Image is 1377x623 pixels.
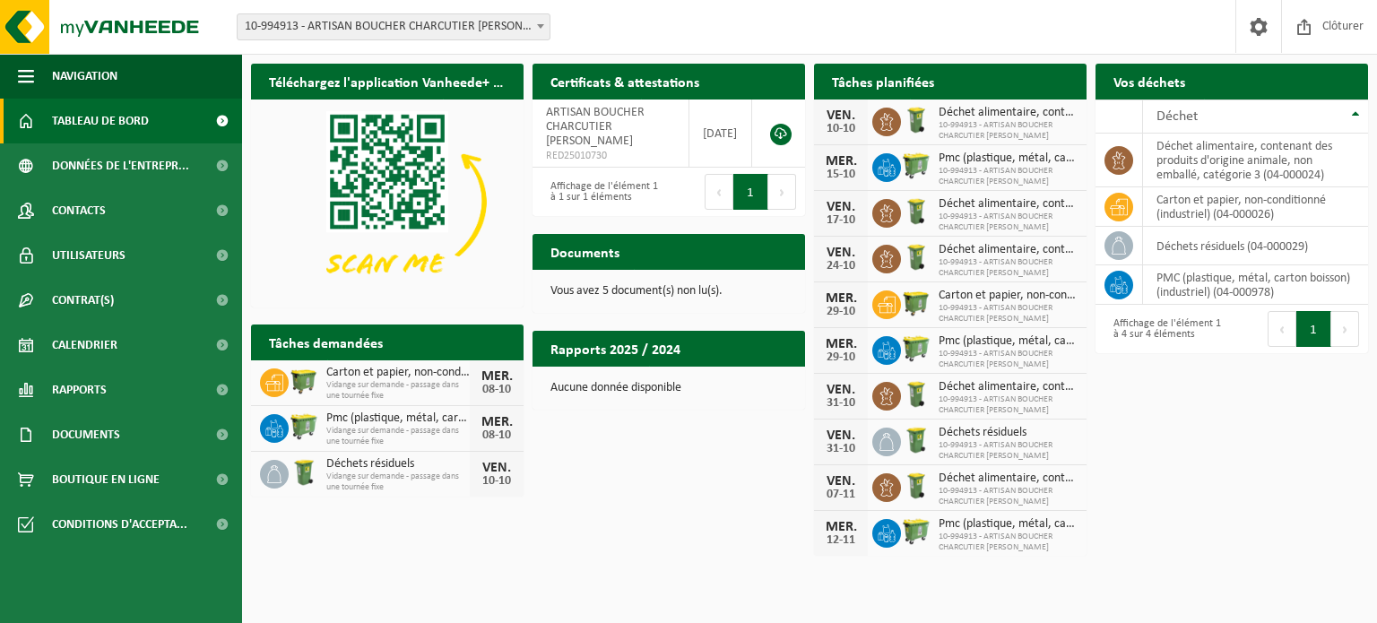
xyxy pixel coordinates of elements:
h2: Rapports 2025 / 2024 [533,331,698,366]
span: Vidange sur demande - passage dans une tournée fixe [326,472,470,493]
td: PMC (plastique, métal, carton boisson) (industriel) (04-000978) [1143,265,1368,305]
div: 29-10 [823,306,859,318]
div: 12-11 [823,534,859,547]
span: Pmc (plastique, métal, carton boisson) (industriel) [326,411,470,426]
span: 10-994913 - ARTISAN BOUCHER CHARCUTIER [PERSON_NAME] [939,532,1078,553]
span: Rapports [52,368,107,412]
span: Pmc (plastique, métal, carton boisson) (industriel) [939,517,1078,532]
span: Pmc (plastique, métal, carton boisson) (industriel) [939,334,1078,349]
img: WB-0140-HPE-GN-50 [901,379,931,410]
td: [DATE] [689,100,752,168]
span: 10-994913 - ARTISAN BOUCHER CHARCUTIER [PERSON_NAME] [939,486,1078,507]
h2: Tâches demandées [251,324,401,359]
div: VEN. [823,246,859,260]
span: Boutique en ligne [52,457,160,502]
span: Carton et papier, non-conditionné (industriel) [939,289,1078,303]
div: 24-10 [823,260,859,273]
div: 17-10 [823,214,859,227]
div: Affichage de l'élément 1 à 1 sur 1 éléments [541,172,660,212]
img: WB-0660-HPE-GN-50 [901,333,931,364]
img: WB-0140-HPE-GN-50 [901,196,931,227]
span: Carton et papier, non-conditionné (industriel) [326,366,470,380]
button: 1 [1296,311,1331,347]
span: 10-994913 - ARTISAN BOUCHER CHARCUTIER [PERSON_NAME] [939,257,1078,279]
div: MER. [479,369,515,384]
div: 07-11 [823,489,859,501]
span: Pmc (plastique, métal, carton boisson) (industriel) [939,151,1078,166]
h2: Tâches planifiées [814,64,952,99]
td: carton et papier, non-conditionné (industriel) (04-000026) [1143,187,1368,227]
span: Tableau de bord [52,99,149,143]
img: WB-0240-HPE-GN-50 [901,425,931,455]
div: VEN. [823,200,859,214]
a: Consulter les rapports [649,366,803,402]
h2: Vos déchets [1096,64,1203,99]
span: ARTISAN BOUCHER CHARCUTIER [PERSON_NAME] [546,106,645,148]
button: 1 [733,174,768,210]
div: 31-10 [823,443,859,455]
span: Contacts [52,188,106,233]
img: WB-1100-HPE-GN-50 [901,288,931,318]
div: VEN. [823,474,859,489]
div: VEN. [823,428,859,443]
span: Conditions d'accepta... [52,502,187,547]
span: Documents [52,412,120,457]
span: 10-994913 - ARTISAN BOUCHER CHARCUTIER [PERSON_NAME] [939,166,1078,187]
img: WB-0140-HPE-GN-50 [901,105,931,135]
div: 10-10 [479,475,515,488]
span: 10-994913 - ARTISAN BOUCHER CHARCUTIER MYRIAM DELHAYE - XHENDELESSE [237,13,550,40]
span: 10-994913 - ARTISAN BOUCHER CHARCUTIER [PERSON_NAME] [939,349,1078,370]
div: 10-10 [823,123,859,135]
span: Déchet alimentaire, contenant des produits d'origine animale, non emballé, catég... [939,472,1078,486]
span: 10-994913 - ARTISAN BOUCHER CHARCUTIER [PERSON_NAME] [939,120,1078,142]
img: WB-0140-HPE-GN-50 [901,242,931,273]
span: 10-994913 - ARTISAN BOUCHER CHARCUTIER [PERSON_NAME] [939,394,1078,416]
button: Next [768,174,796,210]
span: Données de l'entrepr... [52,143,189,188]
p: Vous avez 5 document(s) non lu(s). [550,285,787,298]
td: déchet alimentaire, contenant des produits d'origine animale, non emballé, catégorie 3 (04-000024) [1143,134,1368,187]
div: MER. [823,291,859,306]
div: MER. [823,520,859,534]
span: Déchets résiduels [939,426,1078,440]
div: 29-10 [823,351,859,364]
span: Calendrier [52,323,117,368]
button: Previous [705,174,733,210]
div: MER. [479,415,515,429]
div: MER. [823,154,859,169]
div: MER. [823,337,859,351]
span: Déchet alimentaire, contenant des produits d'origine animale, non emballé, catég... [939,197,1078,212]
span: Déchet alimentaire, contenant des produits d'origine animale, non emballé, catég... [939,380,1078,394]
p: Aucune donnée disponible [550,382,787,394]
img: WB-0240-HPE-GN-50 [289,457,319,488]
h2: Téléchargez l'application Vanheede+ maintenant! [251,64,524,99]
span: Déchet alimentaire, contenant des produits d'origine animale, non emballé, catég... [939,106,1078,120]
span: 10-994913 - ARTISAN BOUCHER CHARCUTIER [PERSON_NAME] [939,212,1078,233]
img: WB-0660-HPE-GN-50 [289,411,319,442]
img: WB-1100-HPE-GN-50 [289,366,319,396]
div: Affichage de l'élément 1 à 4 sur 4 éléments [1104,309,1223,349]
img: WB-0660-HPE-GN-50 [901,151,931,181]
span: Vidange sur demande - passage dans une tournée fixe [326,426,470,447]
button: Next [1331,311,1359,347]
span: 10-994913 - ARTISAN BOUCHER CHARCUTIER [PERSON_NAME] [939,303,1078,324]
td: déchets résiduels (04-000029) [1143,227,1368,265]
h2: Certificats & attestations [533,64,717,99]
span: Utilisateurs [52,233,126,278]
span: Navigation [52,54,117,99]
div: 08-10 [479,384,515,396]
img: Download de VHEPlus App [251,100,524,304]
div: 08-10 [479,429,515,442]
span: Déchets résiduels [326,457,470,472]
div: VEN. [823,383,859,397]
img: WB-0660-HPE-GN-50 [901,516,931,547]
span: 10-994913 - ARTISAN BOUCHER CHARCUTIER [PERSON_NAME] [939,440,1078,462]
div: VEN. [823,108,859,123]
div: 31-10 [823,397,859,410]
button: Previous [1268,311,1296,347]
span: Contrat(s) [52,278,114,323]
span: Déchet alimentaire, contenant des produits d'origine animale, non emballé, catég... [939,243,1078,257]
span: Déchet [1156,109,1198,124]
h2: Documents [533,234,637,269]
div: VEN. [479,461,515,475]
